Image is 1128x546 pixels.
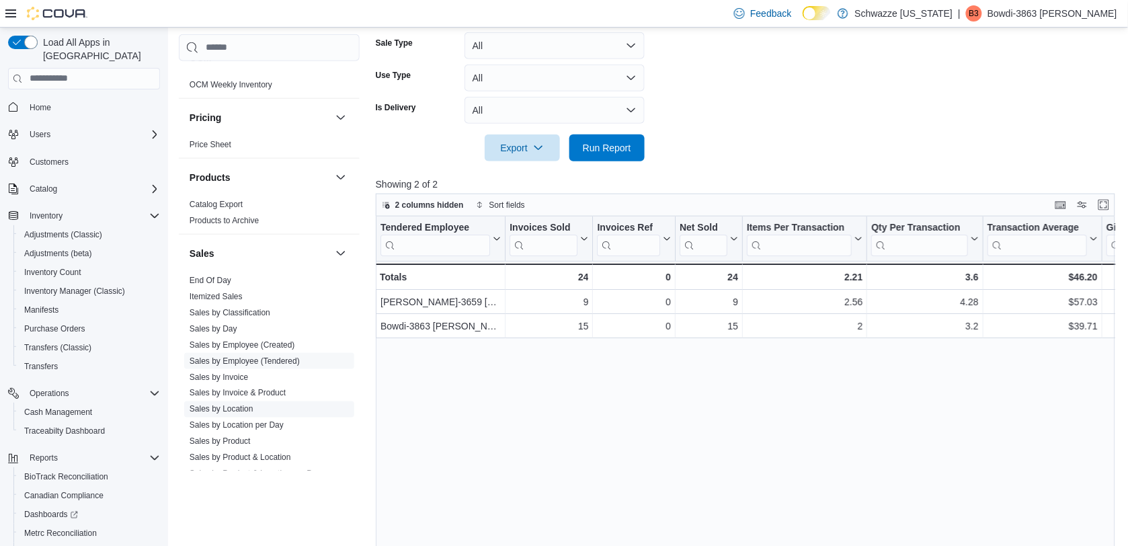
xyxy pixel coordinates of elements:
div: Transaction Average [987,221,1086,234]
a: Sales by Product [190,436,251,446]
h3: Pricing [190,110,221,124]
span: OCM Weekly Inventory [190,79,272,89]
a: Customers [24,154,74,170]
button: Inventory Count [13,263,165,282]
button: Manifests [13,301,165,319]
img: Cova [27,7,87,20]
button: Inventory [24,208,68,224]
button: Catalog [24,181,63,197]
div: 3.6 [871,269,978,285]
span: Traceabilty Dashboard [19,423,160,439]
button: Purchase Orders [13,319,165,338]
div: 9 [680,294,738,310]
span: Sales by Product & Location per Day [190,468,321,479]
div: $39.71 [988,318,1098,334]
div: Items Per Transaction [747,221,852,234]
button: Reports [24,450,63,466]
div: OCM [179,76,360,97]
span: Load All Apps in [GEOGRAPHIC_DATA] [38,36,160,63]
a: Sales by Employee (Created) [190,340,295,349]
button: Cash Management [13,403,165,422]
span: Feedback [750,7,791,20]
a: Catalog Export [190,199,243,208]
span: Operations [24,385,160,401]
button: Tendered Employee [380,221,501,256]
div: $57.03 [988,294,1098,310]
span: Inventory Count [24,267,81,278]
span: Sales by Location [190,403,253,414]
a: Sales by Employee (Tendered) [190,356,300,365]
span: Operations [30,388,69,399]
button: Customers [3,152,165,171]
a: Transfers [19,358,63,375]
span: Home [24,99,160,116]
div: 0 [597,269,670,285]
a: Transfers (Classic) [19,340,97,356]
span: Traceabilty Dashboard [24,426,105,436]
span: Sales by Product & Location [190,452,291,463]
button: All [465,32,645,59]
span: Sales by Classification [190,307,270,317]
span: Inventory Count [19,264,160,280]
h3: Sales [190,246,214,260]
span: Sales by Day [190,323,237,334]
a: Itemized Sales [190,291,243,301]
a: Inventory Count [19,264,87,280]
span: Run Report [583,141,631,155]
h3: Products [190,170,231,184]
button: Pricing [333,109,349,125]
span: Itemized Sales [190,290,243,301]
span: Dark Mode [803,20,803,21]
span: Sales by Location per Day [190,420,284,430]
button: Users [3,125,165,144]
div: $46.20 [987,269,1097,285]
span: Cash Management [19,404,160,420]
a: Sales by Classification [190,307,270,317]
div: 9 [510,294,588,310]
a: Sales by Location [190,404,253,414]
div: 0 [597,294,670,310]
button: Products [333,169,349,185]
span: Purchase Orders [24,323,85,334]
button: Home [3,97,165,117]
span: Inventory Manager (Classic) [19,283,160,299]
a: Price Sheet [190,139,231,149]
a: Metrc Reconciliation [19,525,102,541]
button: Qty Per Transaction [871,221,978,256]
div: Tendered Employee [380,221,490,256]
span: Customers [24,153,160,170]
button: Sales [333,245,349,261]
span: Cash Management [24,407,92,418]
div: 24 [510,269,588,285]
button: Traceabilty Dashboard [13,422,165,440]
a: Sales by Location per Day [190,420,284,430]
span: Catalog [30,184,57,194]
div: 15 [510,318,588,334]
button: Sales [190,246,330,260]
p: Schwazze [US_STATE] [855,5,953,22]
span: Canadian Compliance [19,487,160,504]
p: Showing 2 of 2 [376,178,1123,191]
a: Adjustments (beta) [19,245,97,262]
p: | [958,5,961,22]
span: Reports [30,453,58,463]
span: End Of Day [190,274,231,285]
div: 2 [747,318,863,334]
button: Transfers [13,357,165,376]
span: Sales by Invoice & Product [190,387,286,398]
button: Inventory [3,206,165,225]
div: Products [179,196,360,233]
span: Reports [24,450,160,466]
button: Canadian Compliance [13,486,165,505]
span: Users [24,126,160,143]
div: Transaction Average [987,221,1086,256]
div: Invoices Ref [597,221,659,234]
div: 2.56 [747,294,863,310]
div: Bowdi-3863 Thompson [966,5,982,22]
button: All [465,97,645,124]
span: Adjustments (beta) [19,245,160,262]
span: Metrc Reconciliation [19,525,160,541]
a: Cash Management [19,404,97,420]
span: Products to Archive [190,214,259,225]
